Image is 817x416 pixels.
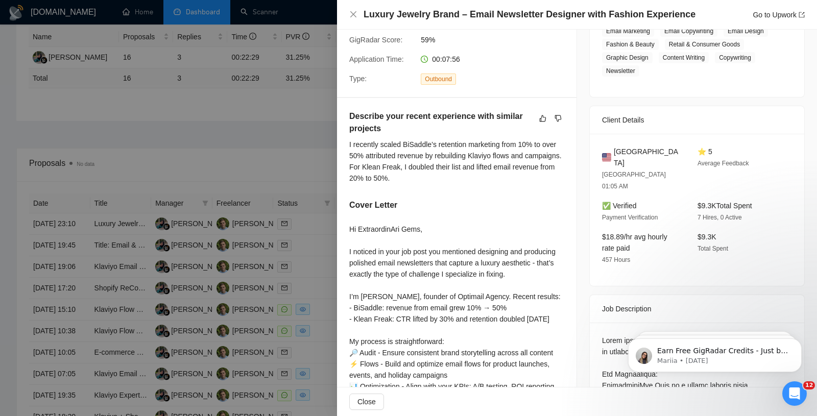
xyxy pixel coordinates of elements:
[753,11,805,19] a: Go to Upworkexport
[421,56,428,63] span: clock-circle
[660,26,717,37] span: Email Copywriting
[602,171,666,190] span: [GEOGRAPHIC_DATA] 01:05 AM
[602,202,637,210] span: ✅ Verified
[357,396,376,407] span: Close
[349,110,532,135] h5: Describe your recent experience with similar projects
[698,214,742,221] span: 7 Hires, 0 Active
[349,139,564,184] div: I recently scaled BiSaddle’s retention marketing from 10% to over 50% attributed revenue by rebui...
[602,214,658,221] span: Payment Verification
[349,10,357,19] button: Close
[614,146,681,168] span: [GEOGRAPHIC_DATA]
[803,381,815,389] span: 12
[349,199,397,211] h5: Cover Letter
[602,52,653,63] span: Graphic Design
[724,26,768,37] span: Email Design
[552,112,564,125] button: dislike
[698,245,728,252] span: Total Spent
[613,317,817,388] iframe: Intercom notifications message
[602,152,611,163] img: 🇺🇸
[421,74,456,85] span: Outbound
[421,34,574,45] span: 59%
[602,39,659,50] span: Fashion & Beauty
[659,52,709,63] span: Content Writing
[602,295,792,323] div: Job Description
[665,39,744,50] span: Retail & Consumer Goods
[602,106,792,134] div: Client Details
[349,55,404,63] span: Application Time:
[602,233,667,252] span: $18.89/hr avg hourly rate paid
[602,26,654,37] span: Email Marketing
[715,52,755,63] span: Copywriting
[602,65,639,77] span: Newsletter
[349,10,357,18] span: close
[698,160,749,167] span: Average Feedback
[349,75,367,83] span: Type:
[782,381,807,406] iframe: Intercom live chat
[555,114,562,123] span: dislike
[698,202,752,210] span: $9.3K Total Spent
[364,8,695,21] h4: Luxury Jewelry Brand – Email Newsletter Designer with Fashion Experience
[537,112,549,125] button: like
[539,114,546,123] span: like
[698,233,716,241] span: $9.3K
[432,55,460,63] span: 00:07:56
[799,12,805,18] span: export
[349,36,402,44] span: GigRadar Score:
[602,256,630,263] span: 457 Hours
[698,148,712,156] span: ⭐ 5
[349,394,384,410] button: Close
